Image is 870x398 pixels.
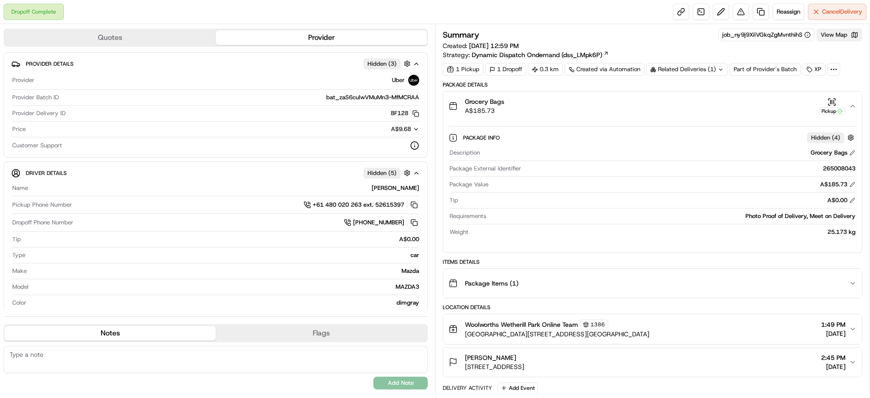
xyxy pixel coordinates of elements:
span: Dynamic Dispatch Ondemand (dss_LMpk6P) [472,50,602,59]
button: Provider [216,30,427,45]
span: [PERSON_NAME] [465,353,516,362]
button: Notes [5,326,216,340]
div: Delivery Activity [443,384,492,392]
button: Woolworths Wetherill Park Online Team1386[GEOGRAPHIC_DATA][STREET_ADDRESS][GEOGRAPHIC_DATA]1:49 P... [443,314,862,344]
a: +61 480 020 263 ext. 52615397 [304,200,419,210]
div: 265008043 [525,165,855,173]
div: 1 Pickup [443,63,483,76]
div: 0.3 km [528,63,563,76]
span: Customer Support [12,141,62,150]
a: Dynamic Dispatch Ondemand (dss_LMpk6P) [472,50,609,59]
span: Dropoff Phone Number [12,218,73,227]
span: Provider Details [26,60,73,68]
button: 8F128 [391,109,419,117]
button: Driver DetailsHidden (5) [11,165,420,180]
img: uber-new-logo.jpeg [408,75,419,86]
span: 1386 [590,321,605,328]
span: Package Value [449,180,488,189]
span: [DATE] 12:59 PM [469,42,519,50]
span: Pickup Phone Number [12,201,72,209]
div: 1 Dropoff [485,63,526,76]
div: A$0.00 [24,235,419,243]
span: Tip [449,196,458,204]
button: Reassign [773,4,804,20]
div: Photo Proof of Delivery, Meet on Delivery [490,212,855,220]
span: Tip [12,235,21,243]
span: [GEOGRAPHIC_DATA][STREET_ADDRESS][GEOGRAPHIC_DATA] [465,330,649,339]
button: A$9.68 [339,125,419,133]
span: Color [12,299,26,307]
span: Description [449,149,480,157]
span: Driver Details [26,170,67,177]
span: Provider [12,76,34,84]
span: Cancel Delivery [822,8,862,16]
span: [DATE] [821,329,846,338]
a: Created via Automation [565,63,644,76]
span: Woolworths Wetherill Park Online Team [465,320,578,329]
div: Location Details [443,304,862,311]
button: job_ny9j9XiiVGkqZgMvnthihS [722,31,811,39]
div: [PERSON_NAME] [32,184,419,192]
span: Package Info [463,134,502,141]
button: Package Items (1) [443,269,862,298]
button: Pickup [818,97,846,115]
button: Hidden (5) [363,167,413,179]
div: car [29,251,419,259]
span: Hidden ( 4 ) [811,134,840,142]
h3: Summary [443,31,479,39]
span: Uber [392,76,405,84]
div: Related Deliveries (1) [646,63,728,76]
span: Created: [443,41,519,50]
span: A$9.68 [391,125,411,133]
span: Type [12,251,25,259]
div: XP [802,63,826,76]
span: Package External Identifier [449,165,521,173]
button: Add Event [498,383,538,393]
span: Price [12,125,26,133]
span: Requirements [449,212,486,220]
div: A$185.73 [820,180,855,189]
div: MAZDA3 [32,283,419,291]
span: 1:49 PM [821,320,846,329]
button: Flags [216,326,427,340]
div: Grocery BagsA$185.73Pickup [443,121,862,252]
div: 25.173 kg [472,228,855,236]
div: Items Details [443,258,862,266]
span: [STREET_ADDRESS] [465,362,524,371]
div: Strategy: [443,50,609,59]
span: A$185.73 [465,106,504,115]
div: A$0.00 [827,196,855,204]
button: Quotes [5,30,216,45]
span: Name [12,184,28,192]
span: Provider Delivery ID [12,109,66,117]
button: View Map [817,29,862,41]
button: [PERSON_NAME][STREET_ADDRESS]2:45 PM[DATE] [443,348,862,377]
span: Reassign [777,8,800,16]
a: [PHONE_NUMBER] [344,218,419,228]
span: Make [12,267,27,275]
span: Hidden ( 5 ) [367,169,396,177]
span: Hidden ( 3 ) [367,60,396,68]
div: Grocery Bags [811,149,855,157]
button: Hidden (3) [363,58,413,69]
div: dimgray [30,299,419,307]
span: bat_zaS6culwVMuMn3-MfMCRAA [326,93,419,102]
span: Package Items ( 1 ) [465,279,518,288]
button: CancelDelivery [808,4,866,20]
span: Model [12,283,29,291]
button: Grocery BagsA$185.73Pickup [443,92,862,121]
button: Hidden (4) [807,132,856,143]
span: Weight [449,228,469,236]
div: Pickup [818,107,846,115]
button: Provider DetailsHidden (3) [11,56,420,71]
span: Provider Batch ID [12,93,59,102]
span: +61 480 020 263 ext. 52615397 [313,201,404,209]
span: 2:45 PM [821,353,846,362]
span: [PHONE_NUMBER] [353,218,404,227]
span: [DATE] [821,362,846,371]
